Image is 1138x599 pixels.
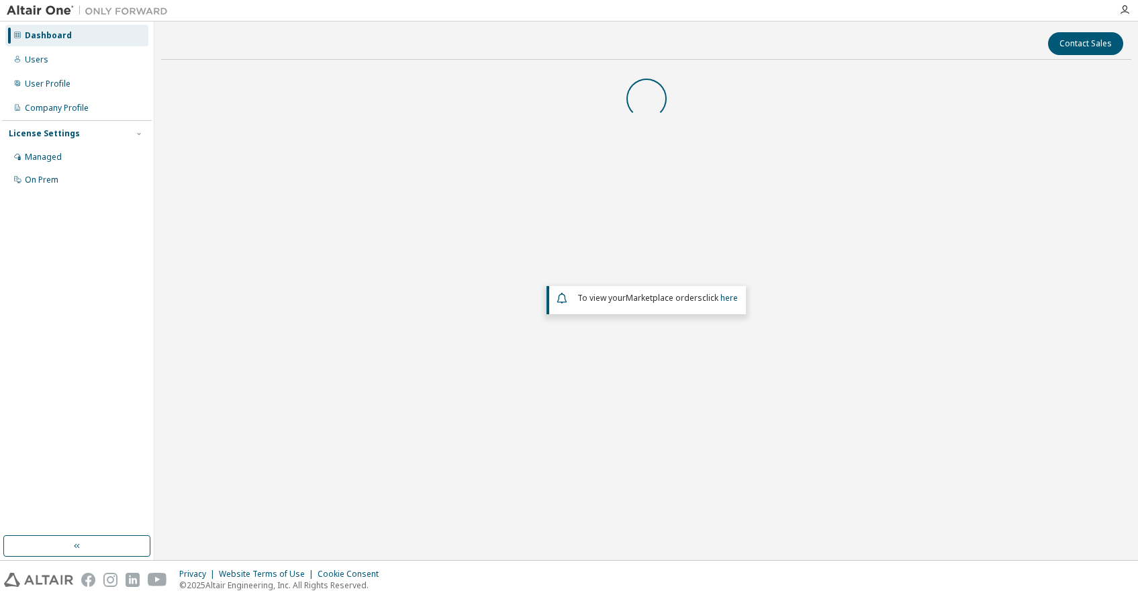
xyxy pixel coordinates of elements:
img: Altair One [7,4,175,17]
img: facebook.svg [81,573,95,587]
div: Dashboard [25,30,72,41]
img: linkedin.svg [126,573,140,587]
div: Users [25,54,48,65]
div: License Settings [9,128,80,139]
span: To view your click [577,292,738,304]
div: Managed [25,152,62,163]
div: Company Profile [25,103,89,113]
div: User Profile [25,79,70,89]
img: instagram.svg [103,573,117,587]
div: Website Terms of Use [219,569,318,580]
button: Contact Sales [1048,32,1123,55]
div: Cookie Consent [318,569,387,580]
img: youtube.svg [148,573,167,587]
div: Privacy [179,569,219,580]
a: here [720,292,738,304]
img: altair_logo.svg [4,573,73,587]
div: On Prem [25,175,58,185]
em: Marketplace orders [626,292,702,304]
p: © 2025 Altair Engineering, Inc. All Rights Reserved. [179,580,387,591]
